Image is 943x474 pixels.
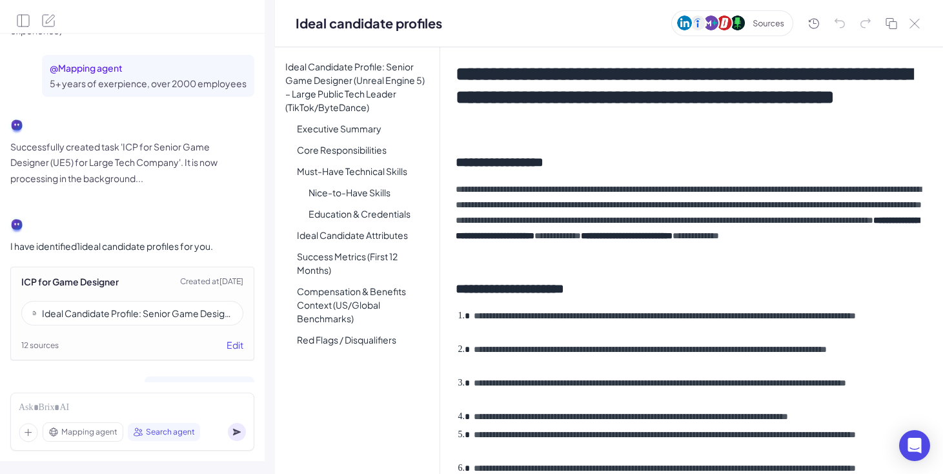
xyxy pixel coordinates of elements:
p: Successfully created task 'ICP for Senior Game Designer (UE5) for Large Tech Company'. It is now ... [10,139,230,187]
li: Success Metrics (First 12 Months) [287,247,440,280]
span: Mapping agent [61,426,117,438]
li: Education & Credentials [298,205,440,223]
span: Created at [DATE] [180,276,243,287]
li: Executive Summary [287,119,440,138]
li: Red Flags / Disqualifiers [287,331,440,349]
li: Compensation & Benefits Context (US/Global Benchmarks) [287,282,440,328]
div: ICP for Game Designer [21,275,119,288]
li: Must-Have Technical Skills [287,162,440,181]
span: Search agent [146,426,195,438]
img: sources [671,10,793,36]
div: I have identified 1 ideal candidate profiles for you. [10,238,254,254]
li: Ideal Candidate Attributes [287,226,440,245]
li: Ideal Candidate Profile: Senior Game Designer (Unreal Engine 5) – Large Public Tech Leader (TikTo... [275,57,440,117]
button: New Search [41,13,57,28]
li: Core Responsibilities [287,141,440,160]
button: Edit [227,338,243,352]
li: Nice-to-Have Skills [298,183,440,202]
button: Open Side Panel [15,13,31,28]
div: Ideal Candidate Profile: Senior Game Designer (Unreal Engine 5) – Large Public Tech Leader (TikTo... [42,307,232,320]
div: Open Intercom Messenger [899,430,930,461]
span: @ M apping agent [50,61,125,75]
div: Ideal candidate profiles [296,14,442,33]
span: 12 sources [21,340,59,351]
p: 5+ years of exerpience, over 2000 employees [50,76,247,92]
